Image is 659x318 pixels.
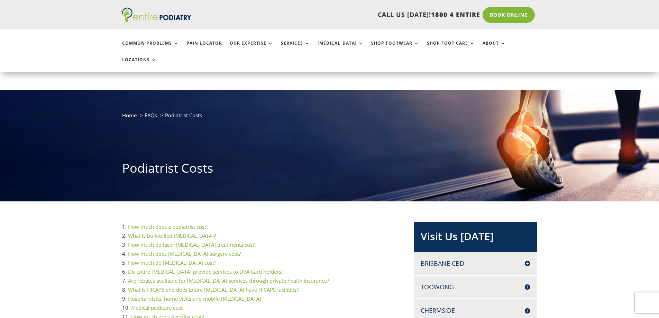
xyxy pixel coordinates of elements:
[318,41,364,56] a: [MEDICAL_DATA]
[165,112,202,119] span: Podiatrist Costs
[128,295,261,302] a: Hospital visits, home visits and mobile [MEDICAL_DATA]
[371,41,419,56] a: Shop Footwear
[128,232,216,239] a: What is bulk-billed [MEDICAL_DATA]?
[431,10,480,19] span: 1800 4 ENTIRE
[281,41,310,56] a: Services
[131,304,183,311] a: Medical pedicure cost
[483,7,535,23] a: Book Online
[128,268,283,275] a: Do Entire [MEDICAL_DATA] provide services to DVA Card holders?
[122,57,157,72] a: Locations
[145,112,157,119] a: FAQs
[421,306,530,315] h4: Chermside
[128,277,329,284] a: Are rebates available for [MEDICAL_DATA] services through private health insurance?
[122,8,191,22] img: logo (1)
[421,259,530,268] h4: Brisbane CBD
[483,41,506,56] a: About
[230,41,273,56] a: Our Expertise
[128,223,208,230] a: How much does a podiatrist cost?
[186,41,222,56] a: Pain Locator
[122,160,537,180] h1: Podiatrist Costs
[128,241,256,248] a: How much do laser [MEDICAL_DATA] treatments cost?
[421,229,530,247] h2: Visit Us [DATE]
[421,283,530,291] h4: Toowong
[122,41,179,56] a: Common Problems
[427,41,475,56] a: Shop Foot Care
[128,259,216,266] a: How much do [MEDICAL_DATA] cost?
[122,17,191,24] a: Entire Podiatry
[122,112,137,119] a: Home
[128,286,299,293] a: What is HICAPS and does Entire [MEDICAL_DATA] have HICAPS facilities?
[218,10,480,19] p: CALL US [DATE]!
[122,111,537,125] nav: breadcrumb
[128,250,241,257] a: How much does [MEDICAL_DATA] surgery cost?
